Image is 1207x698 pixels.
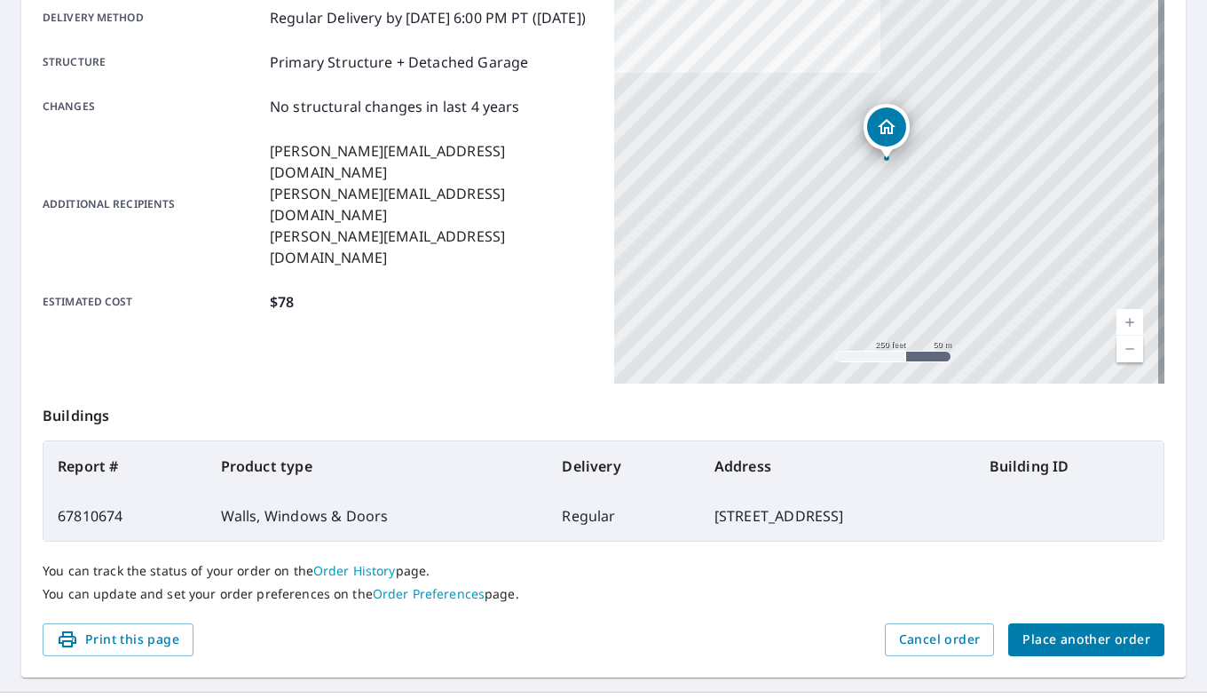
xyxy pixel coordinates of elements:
span: Place another order [1022,629,1150,651]
td: Walls, Windows & Doors [207,491,548,541]
p: Primary Structure + Detached Garage [270,52,528,73]
p: $78 [270,291,294,313]
a: Current Level 17, Zoom Out [1116,336,1143,362]
p: Additional recipients [43,140,263,268]
p: Regular Delivery by [DATE] 6:00 PM PT ([DATE]) [270,7,586,28]
td: Regular [548,491,699,541]
p: [PERSON_NAME][EMAIL_ADDRESS][DOMAIN_NAME] [270,226,593,268]
p: [PERSON_NAME][EMAIL_ADDRESS][DOMAIN_NAME] [270,140,593,183]
th: Address [700,441,975,491]
button: Print this page [43,623,193,656]
th: Building ID [975,441,1164,491]
button: Place another order [1008,623,1164,656]
p: Changes [43,96,263,117]
p: No structural changes in last 4 years [270,96,520,117]
td: 67810674 [43,491,207,541]
td: [STREET_ADDRESS] [700,491,975,541]
div: Dropped pin, building 1, Residential property, 804 Sunrunner Pl Wilmington, NC 28405 [864,104,910,159]
p: [PERSON_NAME][EMAIL_ADDRESS][DOMAIN_NAME] [270,183,593,226]
a: Current Level 17, Zoom In [1116,309,1143,336]
th: Report # [43,441,207,491]
a: Order History [313,562,396,579]
a: Order Preferences [373,585,485,602]
p: Delivery method [43,7,263,28]
button: Cancel order [885,623,995,656]
span: Cancel order [899,629,981,651]
p: You can track the status of your order on the page. [43,563,1164,579]
th: Delivery [548,441,699,491]
p: You can update and set your order preferences on the page. [43,586,1164,602]
p: Estimated cost [43,291,263,313]
p: Buildings [43,384,1164,440]
th: Product type [207,441,548,491]
span: Print this page [57,629,179,651]
p: Structure [43,52,263,73]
